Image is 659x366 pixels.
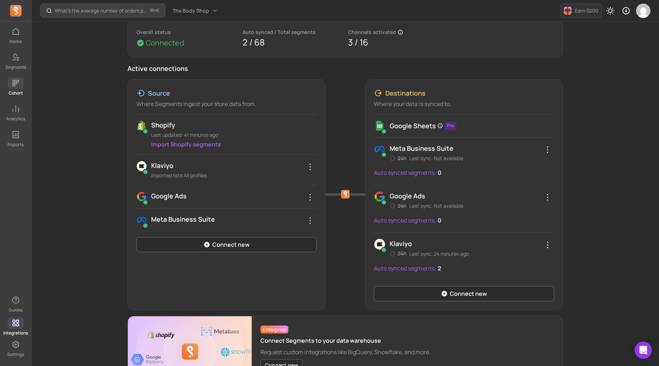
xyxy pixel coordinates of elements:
a: Connect new [136,237,317,252]
button: What’s the average number of orders per customer?⌘+K [40,4,165,18]
div: Open Intercom Messenger [635,342,652,359]
p: Cohort [9,90,23,96]
a: Auto synced segments:2 [374,262,441,275]
p: Destinations [385,88,425,98]
p: Klaviyo [390,239,469,249]
p: Earn $200 [575,7,598,14]
p: Last sync: 24 minutes ago [409,250,469,257]
kbd: K [157,8,159,14]
p: Connect Segments to your data warehouse [260,336,430,345]
p: Last sync: Not available [409,155,463,162]
button: Earn $200 [560,4,602,18]
span: + [150,7,159,14]
p: Channels activated [348,29,396,36]
p: Settings [7,352,24,357]
p: 0 [438,166,441,179]
p: 3 / 16 [348,36,448,49]
p: Integrations [3,330,28,336]
p: Meta business suite [390,143,463,153]
p: Where your data is synced to. [374,100,554,108]
p: Active connections [128,63,563,73]
p: Auto synced segments: [374,264,436,273]
p: Reports [8,142,24,148]
p: 2 [438,262,441,275]
p: Guides [9,307,23,313]
button: Guides [8,293,24,314]
img: facebook [136,214,147,226]
p: Last sync: Not available [409,202,463,210]
kbd: ⌘ [150,6,154,15]
p: Where Segments ingest your store data from. [136,100,317,108]
p: 0 [438,214,441,227]
a: Auto synced segments:0 [374,214,441,227]
span: The Body Shop [173,7,209,14]
span: Enterprise [260,326,288,333]
p: Source [148,88,170,98]
img: shopify [136,120,147,131]
p: Analytics [6,116,25,122]
a: Import Shopify segments [151,140,221,148]
p: Google Sheets [390,121,436,131]
p: 24h [390,202,407,210]
button: The Body Shop [168,4,222,17]
img: Google [374,191,385,202]
img: klaviyo [136,160,147,172]
p: Segments [5,64,26,70]
p: What’s the average number of orders per customer? [55,7,148,14]
p: Auto synced segments: [374,216,436,225]
p: Last updated: 41 minutes ago [151,131,316,139]
a: Connect new [374,286,554,301]
p: Google Ads [151,191,316,201]
p: Connected [146,38,184,48]
p: Home [10,39,22,44]
p: Imported lists: All profiles [151,172,316,179]
img: Facebook [374,143,385,155]
span: Pro [444,121,456,130]
p: 24h [390,250,407,257]
a: Auto synced segments:0 [374,166,441,179]
p: Overall status [136,29,237,36]
img: google [136,191,147,202]
p: 2 / 68 [242,36,343,49]
p: Klaviyo [151,160,316,170]
p: Auto synced segments: [374,168,436,177]
p: 24h [390,155,407,162]
p: Shopify [151,120,316,130]
p: Meta business suite [151,214,316,224]
p: Auto synced / Total segments [242,29,343,36]
p: Request custom integrations like BigQuery, Snowflake, and more. [260,348,430,356]
p: Google Ads [390,191,463,201]
img: avatar [636,4,650,18]
img: gs [374,120,385,131]
button: Toggle dark mode [603,4,617,18]
img: Klaviyo [374,239,385,250]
